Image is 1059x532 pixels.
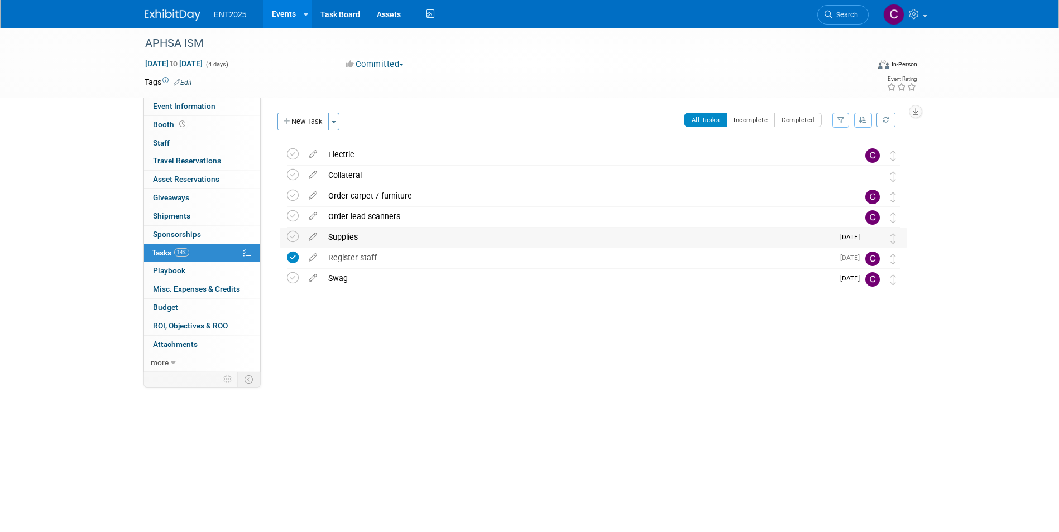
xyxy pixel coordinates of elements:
[865,272,880,287] img: Colleen Mueller
[153,175,219,183] span: Asset Reservations
[303,273,323,283] a: edit
[323,145,843,164] div: Electric
[840,254,865,262] span: [DATE]
[153,303,178,312] span: Budget
[865,148,880,163] img: Colleen Mueller
[141,33,852,54] div: APHSA ISM
[174,248,189,257] span: 14%
[145,9,200,21] img: ExhibitDay
[144,171,260,188] a: Asset Reservations
[890,274,896,285] i: Move task
[840,233,865,241] span: [DATE]
[277,113,329,130] button: New Task
[237,372,260,386] td: Toggle Event Tabs
[303,232,323,242] a: edit
[865,169,880,183] img: Rose Bodin
[878,60,889,69] img: Format-Inperson.png
[144,280,260,298] a: Misc. Expenses & Credits
[342,59,408,70] button: Committed
[726,113,775,127] button: Incomplete
[169,59,179,68] span: to
[865,231,880,245] img: Rose Bodin
[832,11,858,19] span: Search
[890,233,896,244] i: Move task
[817,5,869,25] a: Search
[144,207,260,225] a: Shipments
[890,212,896,223] i: Move task
[145,59,203,69] span: [DATE] [DATE]
[887,76,917,82] div: Event Rating
[151,358,169,367] span: more
[840,274,865,282] span: [DATE]
[865,190,880,204] img: Colleen Mueller
[144,244,260,262] a: Tasks14%
[883,4,904,25] img: Colleen Mueller
[153,120,188,129] span: Booth
[303,149,323,159] a: edit
[303,191,323,201] a: edit
[153,156,221,165] span: Travel Reservations
[865,210,880,225] img: Colleen Mueller
[144,317,260,335] a: ROI, Objectives & ROO
[890,254,896,264] i: Move task
[890,192,896,202] i: Move task
[153,266,185,275] span: Playbook
[144,354,260,372] a: more
[891,60,917,69] div: In-Person
[303,253,323,263] a: edit
[890,151,896,161] i: Move task
[684,113,727,127] button: All Tasks
[205,61,228,68] span: (4 days)
[153,211,190,220] span: Shipments
[803,58,918,75] div: Event Format
[144,134,260,152] a: Staff
[144,152,260,170] a: Travel Reservations
[144,299,260,317] a: Budget
[153,101,215,110] span: Event Information
[323,207,843,226] div: Order lead scanners
[323,269,833,288] div: Swag
[153,230,201,239] span: Sponsorships
[876,113,895,127] a: Refresh
[144,116,260,134] a: Booth
[145,76,192,88] td: Tags
[144,336,260,354] a: Attachments
[218,372,238,386] td: Personalize Event Tab Strip
[303,211,323,221] a: edit
[153,138,170,147] span: Staff
[774,113,822,127] button: Completed
[153,193,189,202] span: Giveaways
[323,186,843,205] div: Order carpet / furniture
[153,321,228,330] span: ROI, Objectives & ROO
[890,171,896,182] i: Move task
[303,170,323,180] a: edit
[323,228,833,246] div: Supplies
[152,248,189,257] span: Tasks
[144,189,260,207] a: Giveaways
[153,340,198,349] span: Attachments
[144,226,260,244] a: Sponsorships
[323,248,833,267] div: Register staff
[144,98,260,115] a: Event Information
[174,79,192,86] a: Edit
[177,120,188,128] span: Booth not reserved yet
[323,166,843,185] div: Collateral
[153,284,240,293] span: Misc. Expenses & Credits
[214,10,247,19] span: ENT2025
[144,262,260,280] a: Playbook
[865,252,880,266] img: Colleen Mueller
